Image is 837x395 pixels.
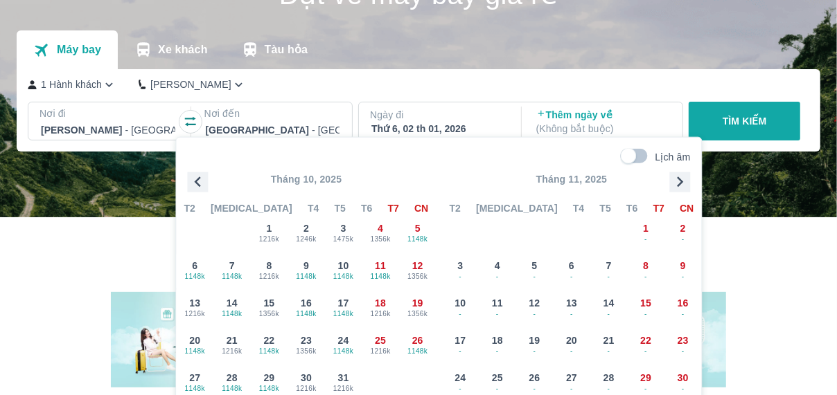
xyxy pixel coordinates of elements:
[338,371,349,385] span: 31
[301,296,312,310] span: 16
[412,259,423,273] span: 12
[189,371,200,385] span: 27
[184,201,195,215] span: T2
[211,201,292,215] span: [MEDICAL_DATA]
[303,259,309,273] span: 9
[479,252,516,290] button: 4-
[529,371,540,385] span: 26
[204,107,341,120] p: Nơi đến
[412,296,423,310] span: 19
[566,296,577,310] span: 13
[264,371,275,385] span: 29
[591,270,627,282] span: -
[643,221,649,235] span: 1
[680,221,686,235] span: 2
[455,371,466,385] span: 24
[628,233,664,244] span: -
[288,215,325,252] button: 21246k
[627,215,664,252] button: 1-
[664,327,702,365] button: 23-
[362,308,398,319] span: 1216k
[400,345,436,356] span: 1148k
[689,102,800,140] button: TÌM KIẾM
[252,270,288,282] span: 1216k
[400,233,436,244] span: 1148k
[229,259,235,273] span: 7
[264,296,275,310] span: 15
[227,371,238,385] span: 28
[189,333,200,347] span: 20
[325,290,362,327] button: 171148k
[326,383,362,394] span: 1216k
[214,383,250,394] span: 1148k
[150,77,231,91] p: [PERSON_NAME]
[655,150,691,164] p: Lịch âm
[265,43,308,57] p: Tàu hỏa
[569,259,574,273] span: 6
[371,122,506,136] div: Thứ 6, 02 th 01, 2026
[476,201,558,215] span: [MEDICAL_DATA]
[39,107,177,120] p: Nơi đi
[399,290,437,327] button: 191356k
[362,233,398,244] span: 1356k
[665,345,701,356] span: -
[450,201,461,215] span: T2
[341,221,346,235] span: 3
[517,308,553,319] span: -
[251,327,288,365] button: 221148k
[573,201,584,215] span: T4
[442,252,479,290] button: 3-
[266,259,272,273] span: 8
[177,383,213,394] span: 1148k
[111,292,726,387] img: banner-home
[627,290,664,327] button: 15-
[680,201,694,215] span: CN
[566,333,577,347] span: 20
[158,43,207,57] p: Xe khách
[264,333,275,347] span: 22
[57,43,101,57] p: Máy bay
[41,77,102,91] p: 1 Hành khách
[139,77,246,92] button: [PERSON_NAME]
[553,290,590,327] button: 13-
[442,172,702,186] p: Tháng 11, 2025
[370,108,507,122] p: Ngày đi
[252,383,288,394] span: 1148k
[338,259,349,273] span: 10
[251,290,288,327] button: 151356k
[400,308,436,319] span: 1356k
[627,252,664,290] button: 8-
[628,308,664,319] span: -
[288,345,324,356] span: 1356k
[213,290,251,327] button: 141148k
[213,327,251,365] button: 211216k
[399,327,437,365] button: 261148k
[516,290,554,327] button: 12-
[603,296,615,310] span: 14
[680,259,686,273] span: 9
[288,383,324,394] span: 1216k
[591,345,627,356] span: -
[531,259,537,273] span: 5
[442,290,479,327] button: 10-
[375,259,386,273] span: 11
[664,215,702,252] button: 2-
[516,252,554,290] button: 5-
[665,383,701,394] span: -
[375,333,386,347] span: 25
[338,333,349,347] span: 24
[554,308,590,319] span: -
[378,221,383,235] span: 4
[177,345,213,356] span: 1148k
[326,270,362,282] span: 1148k
[678,371,689,385] span: 30
[177,252,214,290] button: 61148k
[678,296,689,310] span: 16
[591,308,627,319] span: -
[606,259,612,273] span: 7
[288,327,325,365] button: 231356k
[536,108,671,136] p: Thêm ngày về
[640,371,651,385] span: 29
[627,327,664,365] button: 22-
[517,270,553,282] span: -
